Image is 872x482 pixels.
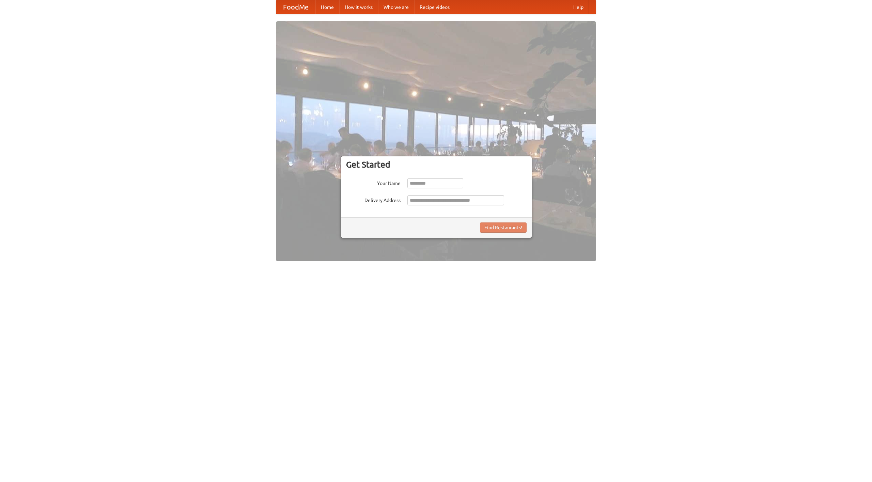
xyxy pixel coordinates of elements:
a: Home [315,0,339,14]
label: Delivery Address [346,195,401,204]
button: Find Restaurants! [480,222,527,233]
a: Help [568,0,589,14]
label: Your Name [346,178,401,187]
a: Who we are [378,0,414,14]
a: FoodMe [276,0,315,14]
a: How it works [339,0,378,14]
h3: Get Started [346,159,527,170]
a: Recipe videos [414,0,455,14]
